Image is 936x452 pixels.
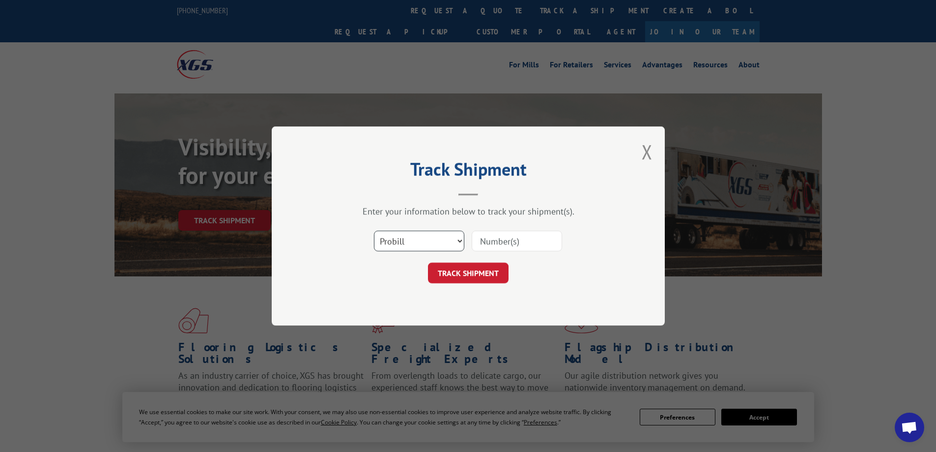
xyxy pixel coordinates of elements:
[642,139,652,165] button: Close modal
[472,231,562,251] input: Number(s)
[895,413,924,442] div: Open chat
[321,206,616,217] div: Enter your information below to track your shipment(s).
[428,263,509,283] button: TRACK SHIPMENT
[321,162,616,181] h2: Track Shipment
